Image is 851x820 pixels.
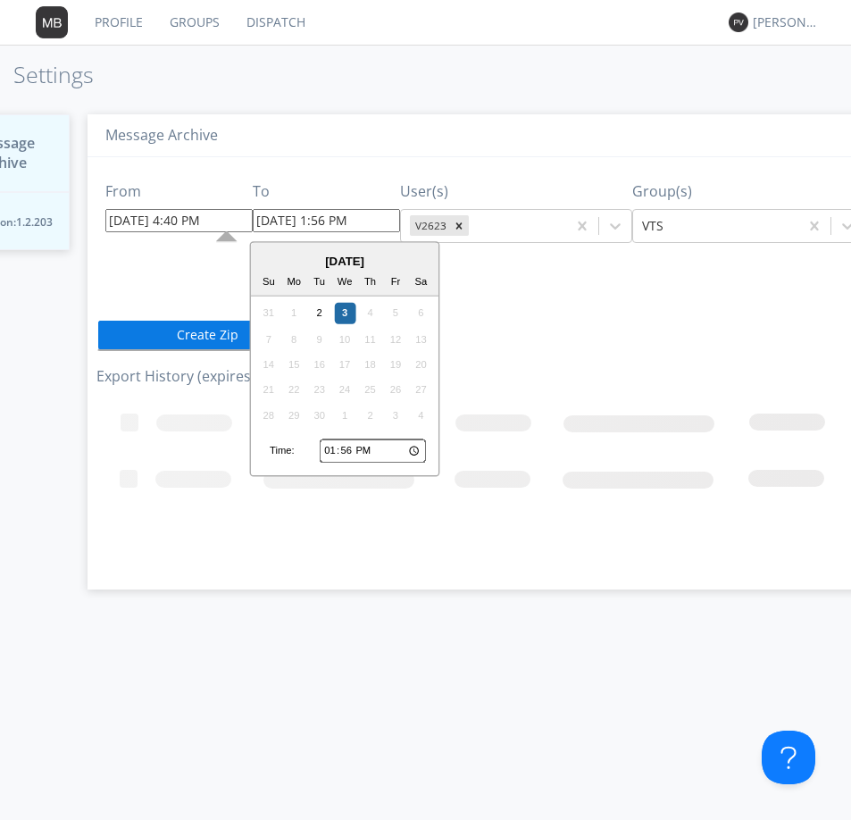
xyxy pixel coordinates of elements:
[360,354,381,375] div: Not available Thursday, September 18th, 2025
[309,272,330,293] div: Tu
[309,329,330,350] div: Not available Tuesday, September 9th, 2025
[309,405,330,426] div: Not available Tuesday, September 30th, 2025
[36,6,68,38] img: 373638.png
[258,380,279,401] div: Not available Sunday, September 21st, 2025
[360,303,381,324] div: Not available Thursday, September 4th, 2025
[360,405,381,426] div: Not available Thursday, October 2nd, 2025
[360,329,381,350] div: Not available Thursday, September 11th, 2025
[258,354,279,375] div: Not available Sunday, September 14th, 2025
[258,405,279,426] div: Not available Sunday, September 28th, 2025
[309,354,330,375] div: Not available Tuesday, September 16th, 2025
[385,405,406,426] div: Not available Friday, October 3rd, 2025
[411,329,432,350] div: Not available Saturday, September 13th, 2025
[411,272,432,293] div: Sa
[385,329,406,350] div: Not available Friday, September 12th, 2025
[360,272,381,293] div: Th
[385,303,406,324] div: Not available Friday, September 5th, 2025
[729,13,748,32] img: 373638.png
[385,272,406,293] div: Fr
[334,329,355,350] div: Not available Wednesday, September 10th, 2025
[385,354,406,375] div: Not available Friday, September 19th, 2025
[449,215,469,236] div: Remove V2623
[410,215,449,236] div: V2623
[251,253,438,270] div: [DATE]
[283,380,305,401] div: Not available Monday, September 22nd, 2025
[283,329,305,350] div: Not available Monday, September 8th, 2025
[253,184,400,200] h3: To
[334,303,355,324] div: Choose Wednesday, September 3rd, 2025
[258,272,279,293] div: Su
[385,380,406,401] div: Not available Friday, September 26th, 2025
[309,303,330,324] div: Choose Tuesday, September 2nd, 2025
[334,354,355,375] div: Not available Wednesday, September 17th, 2025
[762,731,815,784] iframe: Toggle Customer Support
[105,184,253,200] h3: From
[411,303,432,324] div: Not available Saturday, September 6th, 2025
[320,439,426,463] input: Time
[334,272,355,293] div: We
[400,184,632,200] h3: User(s)
[256,301,434,428] div: month 2025-09
[309,380,330,401] div: Not available Tuesday, September 23rd, 2025
[334,380,355,401] div: Not available Wednesday, September 24th, 2025
[96,319,320,351] button: Create Zip
[283,272,305,293] div: Mo
[753,13,820,31] div: [PERSON_NAME] *
[283,303,305,324] div: Not available Monday, September 1st, 2025
[360,380,381,401] div: Not available Thursday, September 25th, 2025
[258,303,279,324] div: Not available Sunday, August 31st, 2025
[258,329,279,350] div: Not available Sunday, September 7th, 2025
[411,354,432,375] div: Not available Saturday, September 20th, 2025
[270,444,295,458] div: Time:
[411,405,432,426] div: Not available Saturday, October 4th, 2025
[283,405,305,426] div: Not available Monday, September 29th, 2025
[411,380,432,401] div: Not available Saturday, September 27th, 2025
[283,354,305,375] div: Not available Monday, September 15th, 2025
[334,405,355,426] div: Not available Wednesday, October 1st, 2025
